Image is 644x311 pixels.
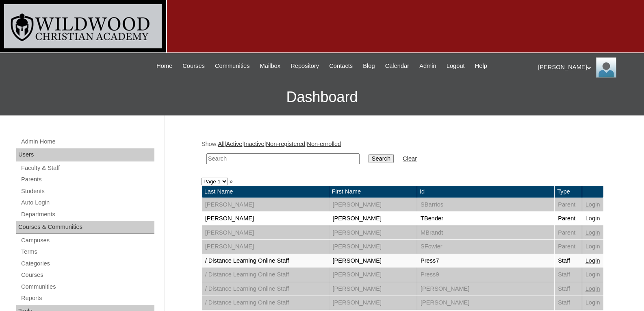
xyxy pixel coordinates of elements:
[156,61,172,71] span: Home
[363,61,375,71] span: Blog
[20,235,154,246] a: Campuses
[585,299,600,306] a: Login
[329,198,416,212] td: [PERSON_NAME]
[266,141,306,147] a: Non-registered
[16,221,154,234] div: Courses & Communities
[475,61,487,71] span: Help
[202,140,604,169] div: Show: | | | |
[381,61,413,71] a: Calendar
[20,209,154,220] a: Departments
[202,212,329,226] td: [PERSON_NAME]
[417,254,554,268] td: Press7
[329,61,353,71] span: Contacts
[417,186,554,198] td: Id
[585,201,600,208] a: Login
[585,285,600,292] a: Login
[329,212,416,226] td: [PERSON_NAME]
[230,178,233,185] a: »
[4,79,640,115] h3: Dashboard
[20,259,154,269] a: Categories
[555,268,582,282] td: Staff
[20,198,154,208] a: Auto Login
[182,61,205,71] span: Courses
[471,61,491,71] a: Help
[256,61,285,71] a: Mailbox
[585,257,600,264] a: Login
[325,61,357,71] a: Contacts
[20,174,154,185] a: Parents
[329,186,416,198] td: First Name
[226,141,242,147] a: Active
[260,61,281,71] span: Mailbox
[403,155,417,162] a: Clear
[20,247,154,257] a: Terms
[291,61,319,71] span: Repository
[215,61,250,71] span: Communities
[417,198,554,212] td: SBarrios
[202,254,329,268] td: / Distance Learning Online Staff
[585,229,600,236] a: Login
[585,215,600,222] a: Login
[20,270,154,280] a: Courses
[152,61,176,71] a: Home
[244,141,265,147] a: Inactive
[329,268,416,282] td: [PERSON_NAME]
[442,61,469,71] a: Logout
[369,154,394,163] input: Search
[286,61,323,71] a: Repository
[20,137,154,147] a: Admin Home
[359,61,379,71] a: Blog
[585,271,600,278] a: Login
[202,296,329,310] td: / Distance Learning Online Staff
[20,163,154,173] a: Faculty & Staff
[415,61,440,71] a: Admin
[178,61,209,71] a: Courses
[555,296,582,310] td: Staff
[555,186,582,198] td: Type
[202,186,329,198] td: Last Name
[211,61,254,71] a: Communities
[417,296,554,310] td: [PERSON_NAME]
[329,282,416,296] td: [PERSON_NAME]
[20,186,154,196] a: Students
[202,268,329,282] td: / Distance Learning Online Staff
[329,226,416,240] td: [PERSON_NAME]
[202,226,329,240] td: [PERSON_NAME]
[555,240,582,254] td: Parent
[419,61,436,71] span: Admin
[538,57,636,78] div: [PERSON_NAME]
[20,293,154,303] a: Reports
[555,282,582,296] td: Staff
[202,282,329,296] td: / Distance Learning Online Staff
[417,268,554,282] td: Press9
[329,296,416,310] td: [PERSON_NAME]
[417,240,554,254] td: SFowler
[596,57,616,78] img: Jill Isaac
[202,198,329,212] td: [PERSON_NAME]
[329,254,416,268] td: [PERSON_NAME]
[417,226,554,240] td: MBrandt
[202,240,329,254] td: [PERSON_NAME]
[218,141,224,147] a: All
[16,148,154,161] div: Users
[417,212,554,226] td: TBender
[329,240,416,254] td: [PERSON_NAME]
[4,4,162,48] img: logo-white.png
[555,226,582,240] td: Parent
[555,212,582,226] td: Parent
[417,282,554,296] td: [PERSON_NAME]
[385,61,409,71] span: Calendar
[20,282,154,292] a: Communities
[447,61,465,71] span: Logout
[307,141,341,147] a: Non-enrolled
[555,198,582,212] td: Parent
[585,243,600,250] a: Login
[206,153,360,164] input: Search
[555,254,582,268] td: Staff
